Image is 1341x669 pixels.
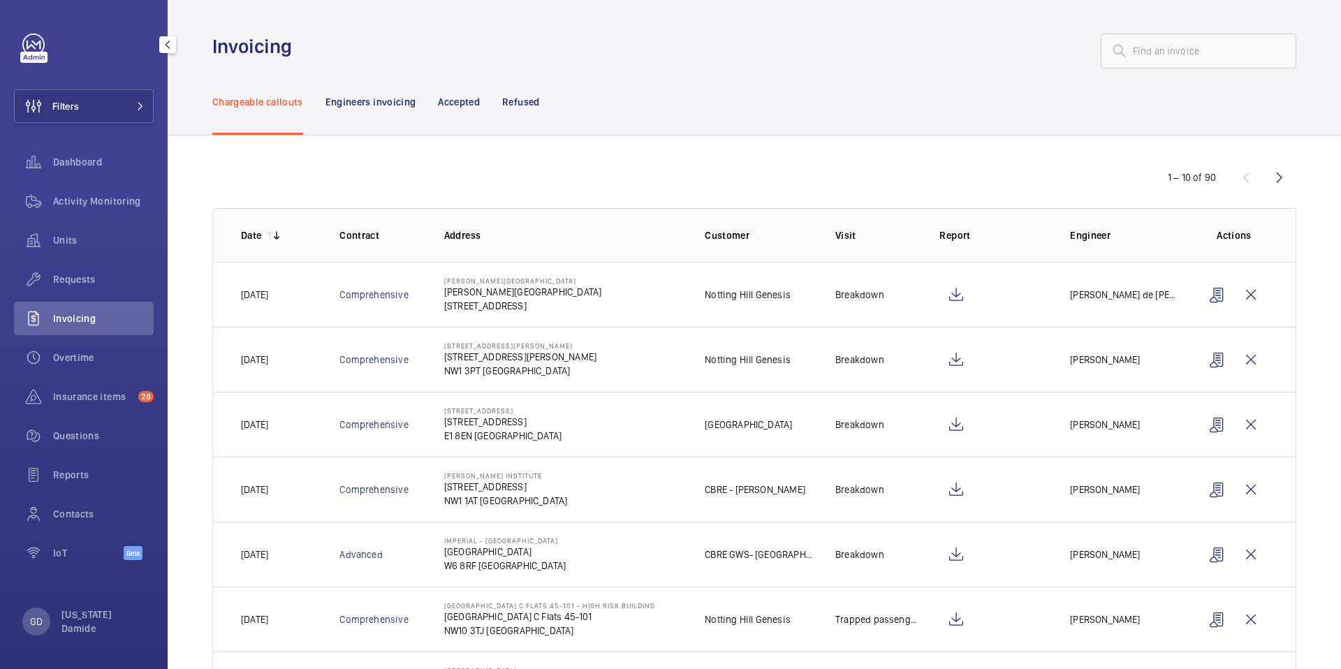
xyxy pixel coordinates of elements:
[1070,547,1140,561] p: [PERSON_NAME]
[241,547,268,561] p: [DATE]
[53,546,124,560] span: IoT
[53,155,154,169] span: Dashboard
[705,547,813,561] p: CBRE GWS- [GEOGRAPHIC_DATA] ([GEOGRAPHIC_DATA])
[444,285,601,299] p: [PERSON_NAME][GEOGRAPHIC_DATA]
[241,228,261,242] p: Date
[241,288,268,302] p: [DATE]
[835,228,917,242] p: Visit
[444,364,596,378] p: NW1 3PT [GEOGRAPHIC_DATA]
[444,624,655,638] p: NW10 3TJ [GEOGRAPHIC_DATA]
[53,233,154,247] span: Units
[444,480,568,494] p: [STREET_ADDRESS]
[705,288,791,302] p: Notting Hill Genesis
[53,351,154,365] span: Overtime
[1070,228,1178,242] p: Engineer
[241,483,268,497] p: [DATE]
[444,277,601,285] p: [PERSON_NAME][GEOGRAPHIC_DATA]
[339,549,382,560] a: Advanced
[14,89,154,123] button: Filters
[1070,288,1178,302] p: [PERSON_NAME] de [PERSON_NAME]
[444,341,596,350] p: [STREET_ADDRESS][PERSON_NAME]
[53,429,154,443] span: Questions
[444,494,568,508] p: NW1 1AT [GEOGRAPHIC_DATA]
[212,95,303,109] p: Chargeable callouts
[705,353,791,367] p: Notting Hill Genesis
[212,34,300,59] h1: Invoicing
[138,391,154,402] span: 28
[444,299,601,313] p: [STREET_ADDRESS]
[339,228,421,242] p: Contract
[444,610,655,624] p: [GEOGRAPHIC_DATA] C Flats 45-101
[444,228,683,242] p: Address
[53,194,154,208] span: Activity Monitoring
[835,418,884,432] p: Breakdown
[705,483,805,497] p: CBRE - [PERSON_NAME]
[444,601,655,610] p: [GEOGRAPHIC_DATA] C Flats 45-101 - High Risk Building
[444,350,596,364] p: [STREET_ADDRESS][PERSON_NAME]
[1070,353,1140,367] p: [PERSON_NAME]
[444,545,566,559] p: [GEOGRAPHIC_DATA]
[1070,612,1140,626] p: [PERSON_NAME]
[241,353,268,367] p: [DATE]
[241,418,268,432] p: [DATE]
[438,95,480,109] p: Accepted
[53,468,154,482] span: Reports
[939,228,1048,242] p: Report
[705,612,791,626] p: Notting Hill Genesis
[339,289,408,300] a: Comprehensive
[444,415,562,429] p: [STREET_ADDRESS]
[502,95,539,109] p: Refused
[835,353,884,367] p: Breakdown
[1070,418,1140,432] p: [PERSON_NAME]
[1168,170,1216,184] div: 1 – 10 of 90
[30,615,43,628] p: GD
[53,272,154,286] span: Requests
[835,483,884,497] p: Breakdown
[444,471,568,480] p: [PERSON_NAME] Institute
[53,311,154,325] span: Invoicing
[61,608,145,635] p: [US_STATE] Damide
[444,429,562,443] p: E1 8EN [GEOGRAPHIC_DATA]
[339,354,408,365] a: Comprehensive
[52,99,79,113] span: Filters
[53,507,154,521] span: Contacts
[339,419,408,430] a: Comprehensive
[444,536,566,545] p: Imperial - [GEOGRAPHIC_DATA]
[1070,483,1140,497] p: [PERSON_NAME]
[835,288,884,302] p: Breakdown
[835,612,917,626] p: Trapped passenger
[1101,34,1296,68] input: Find an invoice
[53,390,133,404] span: Insurance items
[339,484,408,495] a: Comprehensive
[1201,228,1268,242] p: Actions
[835,547,884,561] p: Breakdown
[241,612,268,626] p: [DATE]
[339,614,408,625] a: Comprehensive
[124,546,142,560] span: Beta
[325,95,416,109] p: Engineers invoicing
[444,406,562,415] p: [STREET_ADDRESS]
[444,559,566,573] p: W6 8RF [GEOGRAPHIC_DATA]
[705,228,813,242] p: Customer
[705,418,792,432] p: [GEOGRAPHIC_DATA]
